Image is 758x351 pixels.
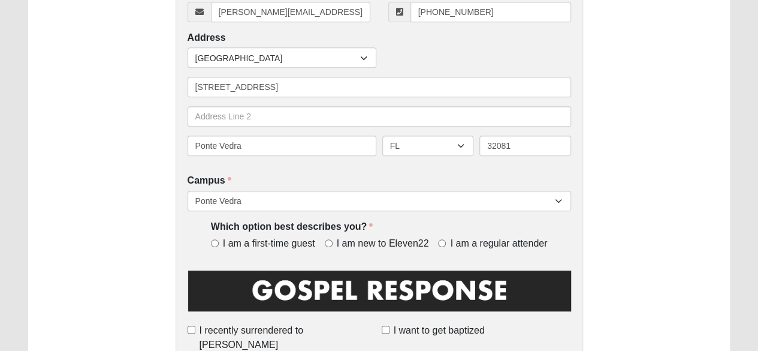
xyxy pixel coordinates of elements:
[438,239,446,247] input: I am a regular attender
[479,136,571,156] input: Zip
[188,106,571,127] input: Address Line 2
[382,326,389,334] input: I want to get baptized
[337,237,429,251] span: I am new to Eleven22
[211,239,219,247] input: I am a first-time guest
[223,237,315,251] span: I am a first-time guest
[188,77,571,97] input: Address Line 1
[195,48,360,68] span: [GEOGRAPHIC_DATA]
[394,323,485,338] span: I want to get baptized
[450,237,547,251] span: I am a regular attender
[188,136,376,156] input: City
[325,239,333,247] input: I am new to Eleven22
[188,174,231,188] label: Campus
[188,326,195,334] input: I recently surrendered to [PERSON_NAME]
[188,268,571,322] img: GospelResponseBLK.png
[211,220,373,234] label: Which option best describes you?
[188,31,226,45] label: Address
